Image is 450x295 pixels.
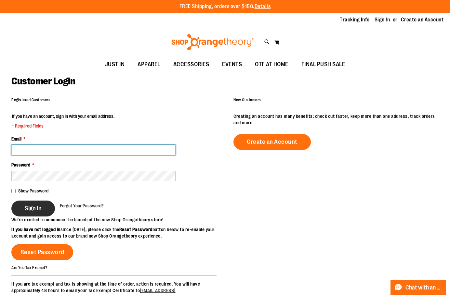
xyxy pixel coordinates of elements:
p: since [DATE], please click the button below to re-enable your account and gain access to our bran... [11,226,225,239]
span: FINAL PUSH SALE [301,57,345,72]
a: Details [255,4,271,9]
strong: New Customers [233,98,261,102]
span: Create an Account [247,138,298,145]
span: OTF AT HOME [255,57,288,72]
span: Chat with an Expert [405,285,442,291]
strong: Are You Tax Exempt? [11,265,47,270]
p: FREE Shipping, orders over $150. [179,3,271,10]
strong: If you have not logged in [11,227,60,232]
a: Forgot Your Password? [60,203,104,209]
span: Customer Login [11,76,75,87]
span: APPAREL [138,57,160,72]
span: * Required Fields [12,123,114,129]
strong: Reset Password [119,227,152,232]
a: Reset Password [11,244,73,260]
span: ACCESSORIES [173,57,209,72]
legend: If you have an account, sign in with your email address. [11,113,115,129]
span: Sign In [25,205,42,212]
a: Create an Account [401,16,444,23]
span: JUST IN [105,57,125,72]
a: Tracking Info [340,16,370,23]
button: Sign In [11,201,55,216]
img: Shop Orangetheory [170,34,255,50]
span: Password [11,162,30,167]
span: Email [11,136,21,141]
span: Show Password [18,188,48,193]
a: Sign In [375,16,390,23]
button: Chat with an Expert [390,280,446,295]
span: EVENTS [222,57,242,72]
strong: Registered Customers [11,98,50,102]
span: Reset Password [20,249,64,256]
a: Create an Account [233,134,311,150]
p: We’re excited to announce the launch of the new Shop Orangetheory store! [11,216,225,223]
p: Creating an account has many benefits: check out faster, keep more than one address, track orders... [233,113,439,126]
